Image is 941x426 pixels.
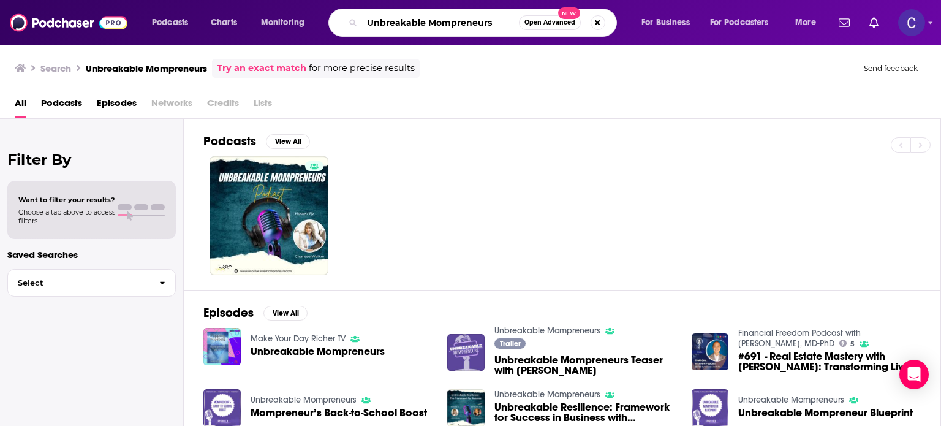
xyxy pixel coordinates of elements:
span: Want to filter your results? [18,196,115,204]
span: Choose a tab above to access filters. [18,208,115,225]
span: Lists [254,93,272,118]
div: Open Intercom Messenger [899,360,929,389]
button: open menu [633,13,705,32]
span: Podcasts [152,14,188,31]
button: Open AdvancedNew [519,15,581,30]
h3: Search [40,63,71,74]
button: Send feedback [860,63,921,74]
a: Unbreakable Mompreneurs Teaser with Charisse Walker [494,355,677,376]
a: Try an exact match [217,61,306,75]
a: 5 [839,340,855,347]
span: Logged in as publicityxxtina [898,9,925,36]
img: Unbreakable Mompreneurs [203,328,241,365]
button: open menu [143,13,204,32]
span: Unbreakable Resilience: Framework for Success in Business with [PERSON_NAME] [494,402,677,423]
a: EpisodesView All [203,305,308,321]
a: Financial Freedom Podcast with Dr. Christopher H. Loo, MD-PhD [738,328,861,349]
a: Unbreakable Resilience: Framework for Success in Business with Lyubim Kogan [494,402,677,423]
button: View All [263,306,308,321]
button: Show profile menu [898,9,925,36]
span: Networks [151,93,192,118]
h3: Unbreakable Mompreneurs [86,63,207,74]
a: Unbreakable Mompreneurs [251,395,357,405]
span: Select [8,279,149,287]
a: Mompreneur’s Back-to-School Boost [251,408,427,418]
a: Charts [203,13,244,32]
a: #691 - Real Estate Mastery with Charisse Walker: Transforming Lives Through Investment (Unbreakab... [738,351,921,372]
span: Open Advanced [524,20,575,26]
span: #691 - Real Estate Mastery with [PERSON_NAME]: Transforming Lives Through Investment (Unbreakable... [738,351,921,372]
a: Unbreakable Mompreneurs [494,389,600,400]
a: Show notifications dropdown [834,12,855,33]
span: for more precise results [309,61,415,75]
span: 5 [850,341,855,347]
span: For Podcasters [710,14,769,31]
a: Episodes [97,93,137,118]
span: More [795,14,816,31]
a: Make Your Day Richer TV [251,333,346,344]
button: open menu [787,13,831,32]
span: Credits [207,93,239,118]
div: Search podcasts, credits, & more... [340,9,629,37]
button: open menu [702,13,787,32]
img: #691 - Real Estate Mastery with Charisse Walker: Transforming Lives Through Investment (Unbreakab... [692,333,729,371]
img: Podchaser - Follow, Share and Rate Podcasts [10,11,127,34]
input: Search podcasts, credits, & more... [362,13,519,32]
span: Monitoring [261,14,304,31]
button: Select [7,269,176,297]
a: Unbreakable Mompreneur Blueprint [738,408,913,418]
button: open menu [252,13,320,32]
h2: Podcasts [203,134,256,149]
a: Unbreakable Mompreneurs [494,325,600,336]
a: All [15,93,26,118]
span: Charts [211,14,237,31]
span: For Business [641,14,690,31]
span: Unbreakable Mompreneurs Teaser with [PERSON_NAME] [494,355,677,376]
h2: Episodes [203,305,254,321]
img: Unbreakable Mompreneurs Teaser with Charisse Walker [447,334,485,371]
span: Trailer [500,340,521,348]
span: New [558,7,580,19]
a: PodcastsView All [203,134,310,149]
p: Saved Searches [7,249,176,261]
h2: Filter By [7,151,176,169]
a: Unbreakable Mompreneurs [738,395,844,405]
a: Podcasts [41,93,82,118]
img: User Profile [898,9,925,36]
button: View All [266,134,310,149]
a: Unbreakable Mompreneurs [251,346,385,357]
a: Show notifications dropdown [864,12,883,33]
